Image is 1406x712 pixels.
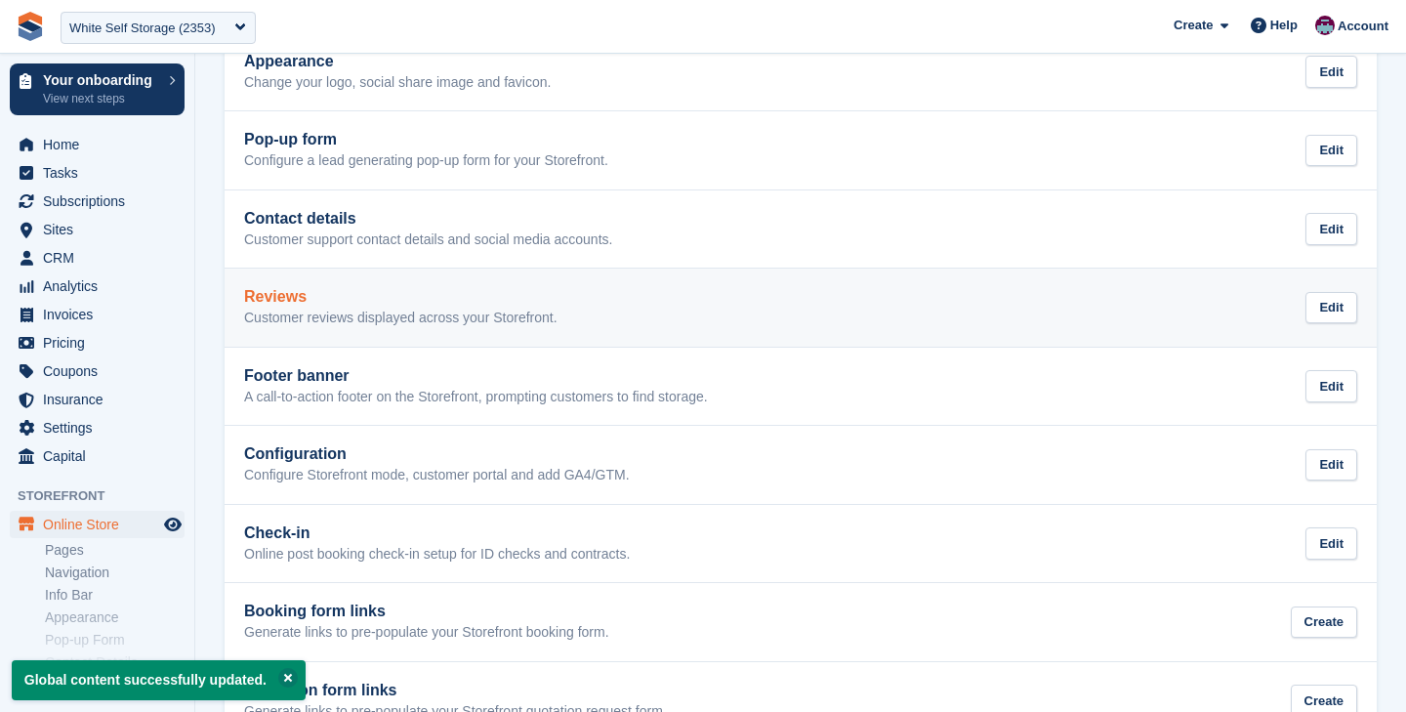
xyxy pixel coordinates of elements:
[244,231,612,249] p: Customer support contact details and social media accounts.
[1270,16,1298,35] span: Help
[10,329,185,356] a: menu
[43,131,160,158] span: Home
[10,414,185,441] a: menu
[10,188,185,215] a: menu
[43,244,160,272] span: CRM
[1305,213,1357,245] div: Edit
[225,348,1377,426] a: Footer banner A call-to-action footer on the Storefront, prompting customers to find storage. Edit
[43,414,160,441] span: Settings
[1338,17,1388,36] span: Account
[45,564,185,582] a: Navigation
[45,608,185,627] a: Appearance
[10,357,185,385] a: menu
[43,272,160,300] span: Analytics
[244,624,609,642] p: Generate links to pre-populate your Storefront booking form.
[244,367,708,385] h2: Footer banner
[244,603,609,620] h2: Booking form links
[1305,135,1357,167] div: Edit
[10,442,185,470] a: menu
[244,524,630,542] h2: Check-in
[10,272,185,300] a: menu
[244,682,667,699] h2: Quotation form links
[43,511,160,538] span: Online Store
[1305,370,1357,402] div: Edit
[43,216,160,243] span: Sites
[225,426,1377,504] a: Configuration Configure Storefront mode, customer portal and add GA4/GTM. Edit
[43,442,160,470] span: Capital
[18,486,194,506] span: Storefront
[1305,56,1357,88] div: Edit
[1315,16,1335,35] img: Brian Young
[69,19,216,38] div: White Self Storage (2353)
[10,159,185,187] a: menu
[225,190,1377,269] a: Contact details Customer support contact details and social media accounts. Edit
[10,386,185,413] a: menu
[244,467,630,484] p: Configure Storefront mode, customer portal and add GA4/GTM.
[43,159,160,187] span: Tasks
[244,53,551,70] h2: Appearance
[43,357,160,385] span: Coupons
[10,131,185,158] a: menu
[225,269,1377,347] a: Reviews Customer reviews displayed across your Storefront. Edit
[43,73,159,87] p: Your onboarding
[1305,527,1357,560] div: Edit
[225,583,1377,661] a: Booking form links Generate links to pre-populate your Storefront booking form. Create
[244,288,558,306] h2: Reviews
[244,131,608,148] h2: Pop-up form
[161,513,185,536] a: Preview store
[244,445,630,463] h2: Configuration
[1291,607,1357,639] div: Create
[43,329,160,356] span: Pricing
[12,660,306,700] p: Global content successfully updated.
[10,244,185,272] a: menu
[10,216,185,243] a: menu
[225,111,1377,189] a: Pop-up form Configure a lead generating pop-up form for your Storefront. Edit
[225,33,1377,111] a: Appearance Change your logo, social share image and favicon. Edit
[45,631,185,649] a: Pop-up Form
[10,511,185,538] a: menu
[43,90,159,107] p: View next steps
[43,301,160,328] span: Invoices
[244,74,551,92] p: Change your logo, social share image and favicon.
[43,386,160,413] span: Insurance
[225,505,1377,583] a: Check-in Online post booking check-in setup for ID checks and contracts. Edit
[10,301,185,328] a: menu
[1305,449,1357,482] div: Edit
[16,12,45,41] img: stora-icon-8386f47178a22dfd0bd8f6a31ec36ba5ce8667c1dd55bd0f319d3a0aa187defe.svg
[244,210,612,228] h2: Contact details
[43,188,160,215] span: Subscriptions
[244,389,708,406] p: A call-to-action footer on the Storefront, prompting customers to find storage.
[1174,16,1213,35] span: Create
[45,541,185,560] a: Pages
[10,63,185,115] a: Your onboarding View next steps
[45,586,185,605] a: Info Bar
[244,152,608,170] p: Configure a lead generating pop-up form for your Storefront.
[244,546,630,564] p: Online post booking check-in setup for ID checks and contracts.
[244,310,558,327] p: Customer reviews displayed across your Storefront.
[1305,292,1357,324] div: Edit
